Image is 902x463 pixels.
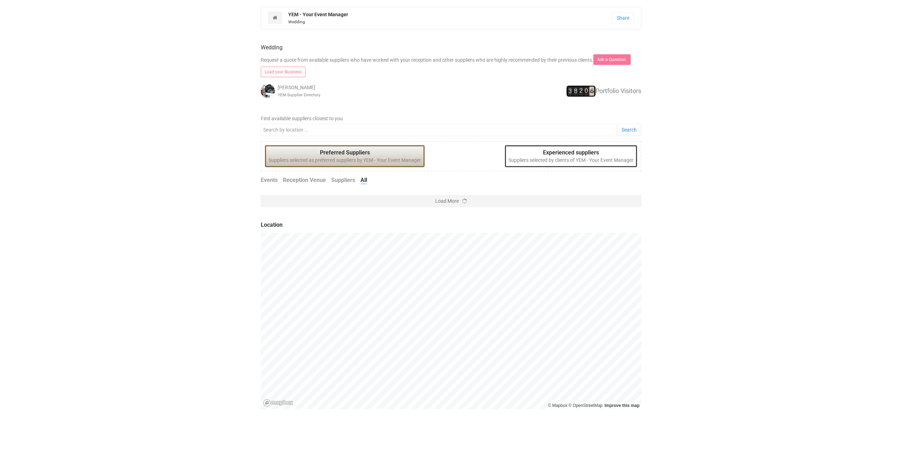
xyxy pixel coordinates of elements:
[288,12,348,17] strong: YEM - Your Event Manager
[605,403,640,408] a: Improve this map
[617,124,641,136] a: Search
[263,399,293,407] a: Mapbox logo
[585,86,588,96] div: 0
[283,176,326,184] a: Reception Venue
[278,92,321,97] small: YEM Supplier Directory
[261,67,305,77] a: Load your Business
[568,403,603,408] a: OpenStreetMap
[261,44,641,51] h4: Wedding
[261,233,641,409] canvas: Map
[261,176,278,184] a: Events
[261,195,641,207] button: Load More
[261,84,388,98] div: [PERSON_NAME]
[261,115,641,122] label: Find available suppliers closest to you
[574,86,577,96] div: 8
[331,176,355,184] a: Suppliers
[568,86,572,96] div: 3
[288,19,305,24] small: Wedding
[268,149,421,157] legend: Preferred Suppliers
[514,86,641,97] div: Portfolio Visitors
[590,86,594,96] div: 6
[579,86,583,96] div: 2
[505,145,637,167] div: Suppliers selected by clients of YEM - Your Event Manager
[265,145,425,167] div: Suppliers selected as preferred suppliers by YEM - Your Event Manager
[261,124,617,136] input: Search by location ...
[612,12,634,24] a: Share
[261,84,275,98] img: open-uri20200524-4-1f5v9j8
[360,176,367,184] a: All
[255,36,647,105] div: Request a quote from available suppliers who have worked with your reception and other suppliers ...
[261,221,641,229] legend: Location
[508,149,634,157] legend: Experienced suppliers
[548,403,567,408] a: Mapbox
[593,54,631,65] a: Ask a Question.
